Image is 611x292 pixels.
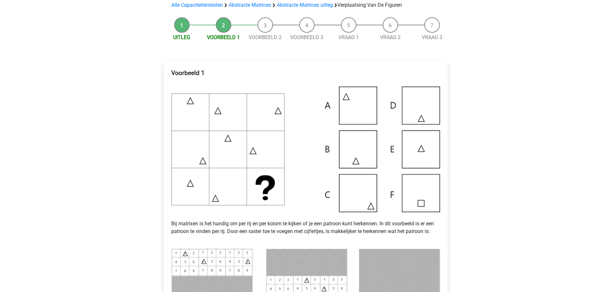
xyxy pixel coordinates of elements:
[171,69,205,77] b: Voorbeeld 1
[173,34,190,40] a: Uitleg
[229,2,271,8] a: Abstracte Matrices
[422,34,442,40] a: Vraag 3
[290,34,323,40] a: Voorbeeld 3
[207,34,240,40] a: Voorbeeld 1
[338,34,359,40] a: Vraag 1
[171,2,223,8] a: Alle Capaciteitentesten
[249,34,282,40] a: Voorbeeld 2
[169,1,443,9] div: Verplaatsing Van De Figuren
[171,212,440,243] p: Bij matrixen is het handig om per rij en per kolom te kijken of je een patroon kunt herkennen. In...
[171,87,440,212] img: Voorbeeld2.png
[380,34,401,40] a: Vraag 2
[277,2,333,8] a: Abstracte Matrices uitleg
